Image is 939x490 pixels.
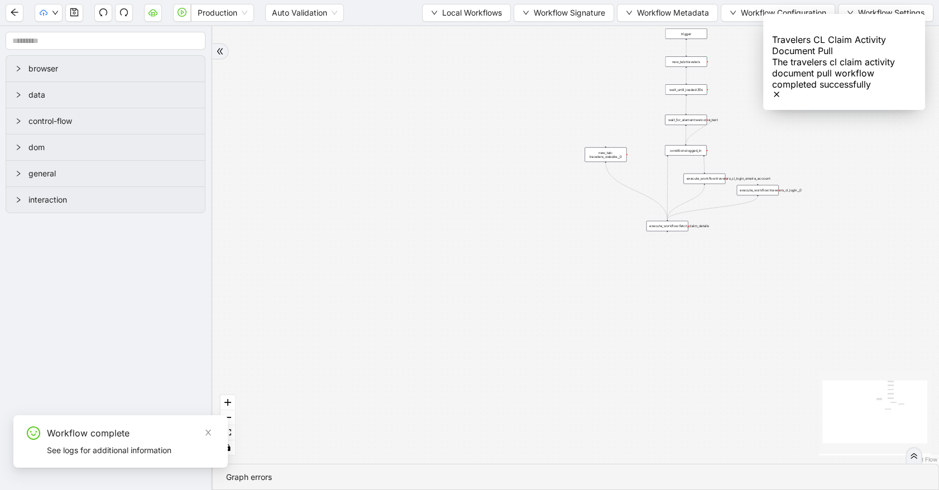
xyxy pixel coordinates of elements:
[534,7,605,19] span: Workflow Signature
[178,8,186,17] span: play-circle
[27,426,40,440] span: smile
[35,4,63,22] button: cloud-uploaddown
[585,147,626,162] div: new_tab: travelers_website__0
[665,84,707,95] div: wait_until_loaded:30s
[665,114,707,125] div: wait_for_element:welcome_text
[665,145,707,156] div: conditions:logged_in
[70,8,79,17] span: save
[422,4,511,22] button: downLocal Workflows
[28,115,196,127] span: control-flow
[737,185,779,196] div: execute_workflow:travelers_cl_login__0
[15,196,22,203] span: right
[47,426,214,440] div: Workflow complete
[6,134,205,160] div: dom
[6,4,23,22] button: arrow-left
[665,28,707,39] div: trigger
[40,9,47,17] span: cloud-upload
[52,9,59,16] span: down
[10,8,19,17] span: arrow-left
[721,4,835,22] button: downWorkflow Configuration
[221,395,235,410] button: zoom in
[908,456,937,463] a: React Flow attribution
[665,56,707,67] div: new_tab:travelers
[65,4,83,22] button: save
[741,7,826,19] span: Workflow Configuration
[730,9,736,16] span: down
[221,440,235,455] button: toggle interactivity
[431,9,438,16] span: down
[646,221,688,232] div: execute_workflow:fetch_claim_detailsplus-circle
[617,4,718,22] button: downWorkflow Metadata
[514,4,614,22] button: downWorkflow Signature
[6,82,205,108] div: data
[15,170,22,177] span: right
[6,161,205,186] div: general
[204,429,212,436] span: close
[47,444,214,457] div: See logs for additional information
[646,221,688,232] div: execute_workflow:fetch_claim_details
[28,167,196,180] span: general
[664,236,671,243] span: plus-circle
[28,63,196,75] span: browser
[119,8,128,17] span: redo
[99,8,108,17] span: undo
[523,9,529,16] span: down
[221,425,235,440] button: fit view
[226,471,925,483] div: Graph errors
[216,47,224,55] span: double-right
[221,410,235,425] button: zoom out
[606,162,667,219] g: Edge from new_tab: travelers_website__0 to execute_workflow:fetch_claim_details
[15,92,22,98] span: right
[667,185,705,220] g: Edge from execute_workflow:travelers_cl_login_smaira_account to execute_workflow:fetch_claim_details
[6,108,205,134] div: control-flow
[115,4,133,22] button: redo
[686,120,712,145] g: Edge from wait_for_element:welcome_text to conditions:logged_in
[15,144,22,151] span: right
[173,4,191,22] button: play-circle
[94,4,112,22] button: undo
[683,174,725,184] div: execute_workflow:travelers_cl_login_smaira_account
[667,196,758,220] g: Edge from execute_workflow:travelers_cl_login__0 to execute_workflow:fetch_claim_details
[772,56,916,90] div: The travelers cl claim activity document pull workflow completed successfully
[6,56,205,81] div: browser
[637,7,709,19] span: Workflow Metadata
[772,34,916,56] div: Travelers CL Claim Activity Document Pull
[28,89,196,101] span: data
[442,7,502,19] span: Local Workflows
[28,194,196,206] span: interaction
[272,4,337,21] span: Auto Validation
[626,9,633,16] span: down
[15,118,22,124] span: right
[198,4,247,21] span: Production
[28,141,196,153] span: dom
[6,187,205,213] div: interaction
[15,65,22,72] span: right
[144,4,162,22] button: cloud-server
[148,8,157,17] span: cloud-server
[910,452,918,460] span: double-right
